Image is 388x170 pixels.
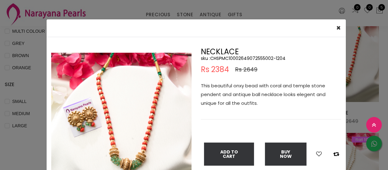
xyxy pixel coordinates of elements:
[235,66,257,73] span: Rs 2649
[336,23,341,33] span: ×
[314,150,324,158] button: Add to wishlist
[265,143,306,166] button: Buy Now
[204,143,254,166] button: Add To Cart
[201,56,341,61] h5: sku : CHSPMC10002649072555002-1204
[201,48,341,56] h2: NECKLACE
[201,66,229,73] span: Rs 2384
[201,81,341,108] p: This beautiful onxy bead with coral and temple stone pendent and antique ball necklace looks eleg...
[331,150,341,158] button: Add to compare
